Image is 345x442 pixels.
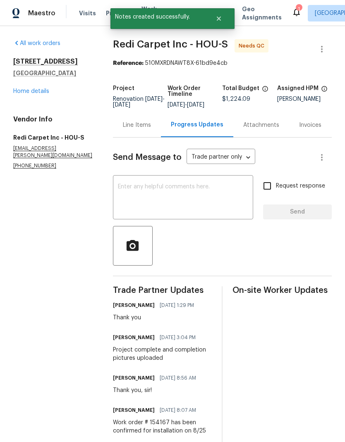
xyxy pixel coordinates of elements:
[113,39,228,49] span: Redi Carpet Inc - HOU-S
[113,333,155,342] h6: [PERSON_NAME]
[232,286,332,295] span: On-site Worker Updates
[113,418,212,435] div: Work order # 154167 has been confirmed for installation on 8/25
[277,96,332,102] div: [PERSON_NAME]
[113,406,155,414] h6: [PERSON_NAME]
[113,301,155,309] h6: [PERSON_NAME]
[296,5,302,13] div: 1
[113,286,212,295] span: Trade Partner Updates
[113,153,182,162] span: Send Message to
[171,121,223,129] div: Progress Updates
[113,102,130,108] span: [DATE]
[205,10,232,27] button: Close
[222,96,250,102] span: $1,224.09
[110,8,205,26] span: Notes created successfully.
[243,121,279,129] div: Attachments
[113,346,212,362] div: Project complete and completion pictures uploaded
[145,96,163,102] span: [DATE]
[113,59,332,67] div: 510MXRDNAWT8X-61bd9e4cb
[113,96,165,108] span: Renovation
[168,102,185,108] span: [DATE]
[113,96,165,108] span: -
[299,121,321,129] div: Invoices
[276,182,325,190] span: Request response
[277,86,319,91] h5: Assigned HPM
[79,9,96,17] span: Visits
[113,60,144,66] b: Reference:
[113,374,155,382] h6: [PERSON_NAME]
[321,86,328,96] span: The hpm assigned to this work order.
[13,133,93,142] h5: Redi Carpet Inc - HOU-S
[187,151,255,164] div: Trade partner only
[13,115,93,124] h4: Vendor Info
[160,374,196,382] span: [DATE] 8:56 AM
[113,86,134,91] h5: Project
[123,121,151,129] div: Line Items
[28,9,55,17] span: Maestro
[113,386,201,394] div: Thank you, sir!
[187,102,204,108] span: [DATE]
[160,301,194,309] span: [DATE] 1:29 PM
[239,42,268,50] span: Needs QC
[13,88,49,94] a: Home details
[168,102,204,108] span: -
[113,314,199,322] div: Thank you
[160,406,196,414] span: [DATE] 8:07 AM
[168,86,222,97] h5: Work Order Timeline
[222,86,259,91] h5: Total Budget
[106,9,132,17] span: Projects
[13,40,60,46] a: All work orders
[141,5,163,21] span: Work Orders
[160,333,196,342] span: [DATE] 3:04 PM
[242,5,282,21] span: Geo Assignments
[262,86,268,96] span: The total cost of line items that have been proposed by Opendoor. This sum includes line items th...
